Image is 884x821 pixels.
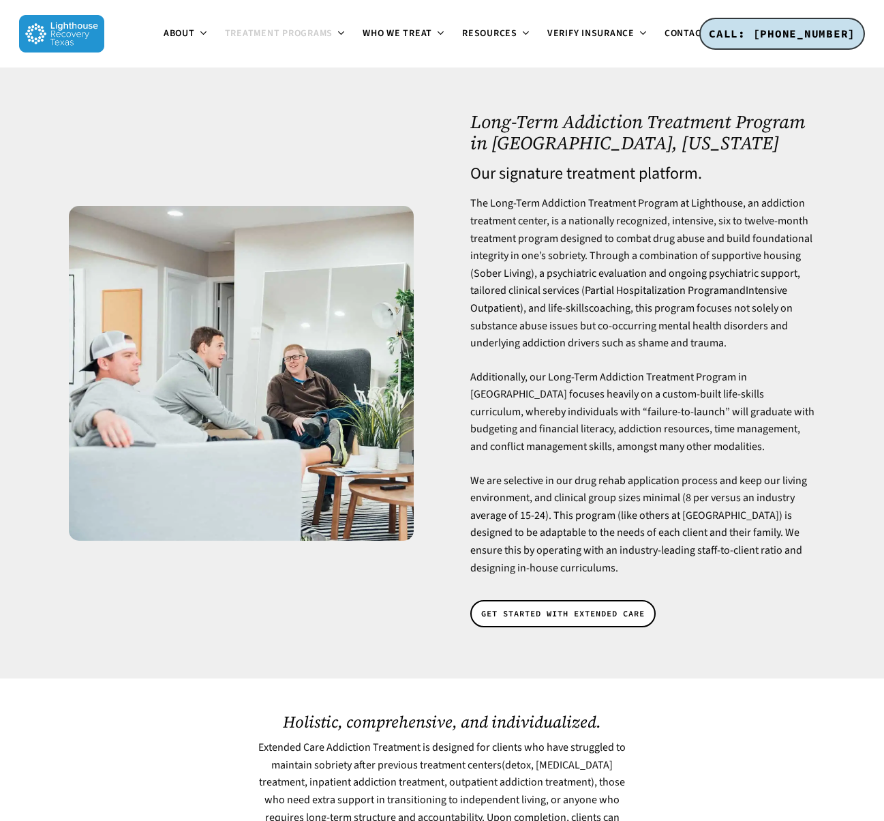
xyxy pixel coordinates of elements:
span: Verify Insurance [547,27,635,40]
p: We are selective in our drug rehab application process and keep our living environment, and clini... [470,473,815,578]
a: About [155,29,217,40]
a: Resources [454,29,539,40]
span: Who We Treat [363,27,432,40]
p: The Long-Term Addiction Treatment Program at Lighthouse, an addiction treatment center, is a nati... [470,195,815,368]
a: CALL: [PHONE_NUMBER] [699,18,865,50]
h2: Holistic, comprehensive, and individualized. [256,713,628,731]
a: Contact [656,29,729,40]
h1: Long-Term Addiction Treatment Program in [GEOGRAPHIC_DATA], [US_STATE] [470,112,815,154]
span: About [164,27,195,40]
p: Additionally, our Long-Term Addiction Treatment Program in [GEOGRAPHIC_DATA] focuses heavily on a... [470,369,815,473]
a: failure-to-launch [647,404,725,419]
a: Intensive Outpatient [470,283,787,316]
h4: Our signature treatment platform. [470,165,815,183]
span: CALL: [PHONE_NUMBER] [709,27,855,40]
a: Who We Treat [354,29,454,40]
a: coaching [589,301,630,316]
a: GET STARTED WITH EXTENDED CARE [470,600,656,627]
a: Partial Hospitalization Program [585,283,728,298]
span: GET STARTED WITH EXTENDED CARE [481,607,645,621]
a: Verify Insurance [539,29,656,40]
span: Contact [665,27,707,40]
img: Lighthouse Recovery Texas [19,15,104,53]
a: Treatment Programs [217,29,355,40]
span: Treatment Programs [225,27,333,40]
span: Resources [462,27,517,40]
